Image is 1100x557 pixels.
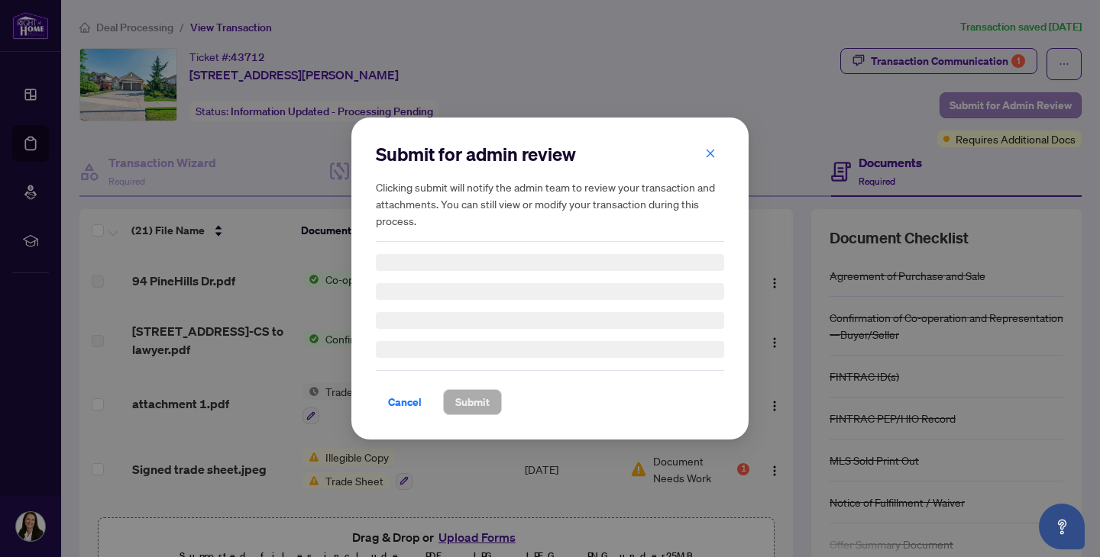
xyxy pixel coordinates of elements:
button: Open asap [1039,504,1085,549]
button: Cancel [376,389,434,415]
h2: Submit for admin review [376,142,724,166]
button: Submit [443,389,502,415]
span: close [705,148,716,159]
h5: Clicking submit will notify the admin team to review your transaction and attachments. You can st... [376,179,724,229]
span: Cancel [388,390,422,414]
